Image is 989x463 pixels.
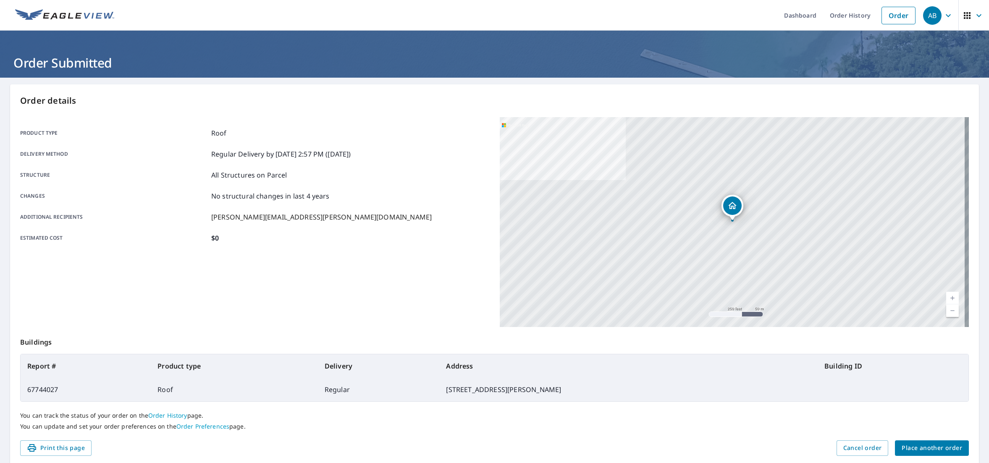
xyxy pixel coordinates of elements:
[20,94,969,107] p: Order details
[27,443,85,453] span: Print this page
[151,354,318,378] th: Product type
[151,378,318,401] td: Roof
[895,440,969,456] button: Place another order
[843,443,882,453] span: Cancel order
[20,412,969,419] p: You can track the status of your order on the page.
[20,440,92,456] button: Print this page
[211,149,351,159] p: Regular Delivery by [DATE] 2:57 PM ([DATE])
[318,354,440,378] th: Delivery
[20,233,208,243] p: Estimated cost
[902,443,962,453] span: Place another order
[818,354,968,378] th: Building ID
[721,195,743,221] div: Dropped pin, building 1, Residential property, 5442 Rutland Dr Yorba Linda, CA 92886
[148,411,187,419] a: Order History
[21,354,151,378] th: Report #
[20,327,969,354] p: Buildings
[881,7,916,24] a: Order
[20,170,208,180] p: Structure
[10,54,979,71] h1: Order Submitted
[946,292,959,304] a: Current Level 17, Zoom In
[211,170,287,180] p: All Structures on Parcel
[439,378,818,401] td: [STREET_ADDRESS][PERSON_NAME]
[20,191,208,201] p: Changes
[20,128,208,138] p: Product type
[15,9,114,22] img: EV Logo
[211,233,219,243] p: $0
[20,423,969,430] p: You can update and set your order preferences on the page.
[20,212,208,222] p: Additional recipients
[837,440,889,456] button: Cancel order
[318,378,440,401] td: Regular
[211,128,227,138] p: Roof
[211,191,330,201] p: No structural changes in last 4 years
[946,304,959,317] a: Current Level 17, Zoom Out
[211,212,432,222] p: [PERSON_NAME][EMAIL_ADDRESS][PERSON_NAME][DOMAIN_NAME]
[176,422,229,430] a: Order Preferences
[21,378,151,401] td: 67744027
[439,354,818,378] th: Address
[923,6,942,25] div: AB
[20,149,208,159] p: Delivery method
